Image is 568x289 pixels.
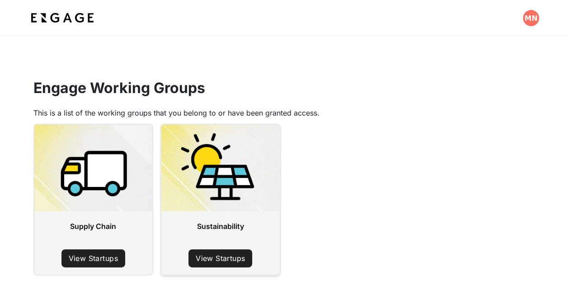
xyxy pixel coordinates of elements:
[188,249,252,267] a: View Startups
[523,10,539,26] img: Profile picture of Manas Nijhawan
[29,10,96,26] img: bdf1fb74-1727-4ba0-a5bd-bc74ae9fc70b.jpeg
[61,249,125,267] a: View Startups
[197,222,244,231] h3: Sustainability
[70,222,116,231] h3: Supply Chain
[33,79,535,97] h2: Engage Working Groups
[33,107,535,118] p: This is a list of the working groups that you belong to or have been granted access.
[523,10,539,26] button: Open profile menu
